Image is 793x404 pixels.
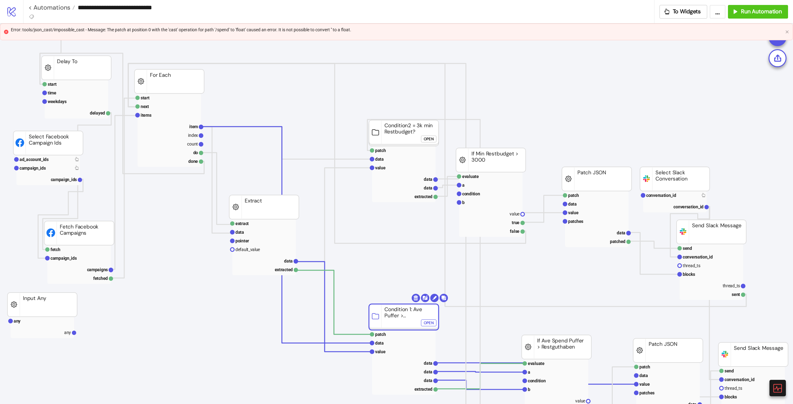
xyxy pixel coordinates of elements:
text: weekdays [48,99,67,104]
text: data [424,185,432,190]
text: send [683,246,692,251]
text: start [141,95,150,100]
text: thread_ts [683,263,700,268]
text: next [141,104,149,109]
text: evaluate [528,361,545,366]
text: data [375,157,384,162]
text: index [188,133,198,138]
text: item [189,124,198,129]
a: < Automations [28,4,75,11]
text: condition [462,191,480,196]
text: thread_ts [723,283,740,288]
text: campaign_ids [51,177,77,182]
text: value [568,210,579,215]
text: blocks [725,394,737,399]
text: data [424,369,432,374]
button: ... [710,5,725,19]
div: Open [424,136,434,143]
button: To Widgets [659,5,708,19]
text: send [725,368,734,373]
div: Error: tools/json_cast/impossible_cast - Message: The patch at position 0 with the 'cast' operati... [11,26,783,33]
button: Run Automation [728,5,788,19]
text: pointer [235,238,249,243]
text: start [48,82,57,87]
text: campaign_ids [50,256,77,261]
text: patches [568,219,583,224]
text: value [575,398,585,403]
text: patch [568,193,579,198]
span: To Widgets [673,8,701,15]
text: evaluate [462,174,479,179]
text: b [528,387,530,392]
text: default_value [235,247,260,252]
text: count [187,141,198,146]
text: patch [639,364,650,369]
text: data [617,230,625,235]
text: items [141,113,151,118]
text: any [14,319,21,324]
text: value [639,382,650,387]
text: data [424,361,432,366]
text: thread_ts [725,386,742,391]
text: conversation_id [683,254,713,259]
text: campaign_ids [20,166,46,171]
text: data [639,373,648,378]
button: close [785,30,789,34]
text: patch [375,148,386,153]
button: Open [421,136,436,142]
text: data [375,341,384,345]
text: conversation_id [646,193,676,198]
text: ad_account_ids [20,157,49,162]
text: campaigns [87,267,108,272]
text: extract [235,221,249,226]
text: value [510,211,519,216]
text: fetch [50,247,60,252]
text: any [64,330,71,335]
text: blocks [683,272,695,277]
text: data [424,378,432,383]
text: a [528,370,530,375]
span: Run Automation [741,8,782,15]
text: conversation_id [725,377,755,382]
text: condition [528,378,546,383]
text: value [375,165,386,170]
text: data [568,202,577,206]
text: a [462,183,465,188]
text: conversation_id [673,204,703,209]
text: time [48,90,56,95]
span: close-circle [4,30,8,34]
div: Open [424,319,434,327]
text: b [462,200,465,205]
text: value [375,349,386,354]
text: data [284,258,293,263]
text: data [235,230,244,235]
text: patch [375,332,386,337]
text: data [424,177,432,182]
button: Open [421,319,436,326]
text: patches [639,390,655,395]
